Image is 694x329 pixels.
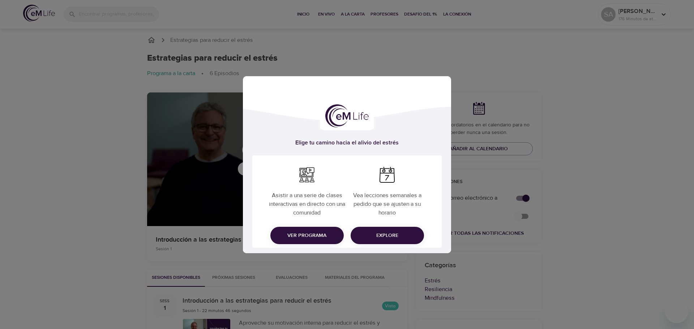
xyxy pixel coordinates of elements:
p: Asistir a una serie de clases interactivas en directo con una comunidad [268,185,346,220]
span: Explore [356,231,418,240]
span: Ver programa [276,231,338,240]
h5: Elige tu camino hacia el alivio del estrés [252,139,442,147]
button: Explore [351,227,424,244]
img: webimar.png [299,167,315,183]
p: Vea lecciones semanales a pedido que se ajusten a su horario [348,185,426,220]
img: week.png [379,167,395,183]
button: Ver programa [270,227,344,244]
img: logo [325,104,369,127]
